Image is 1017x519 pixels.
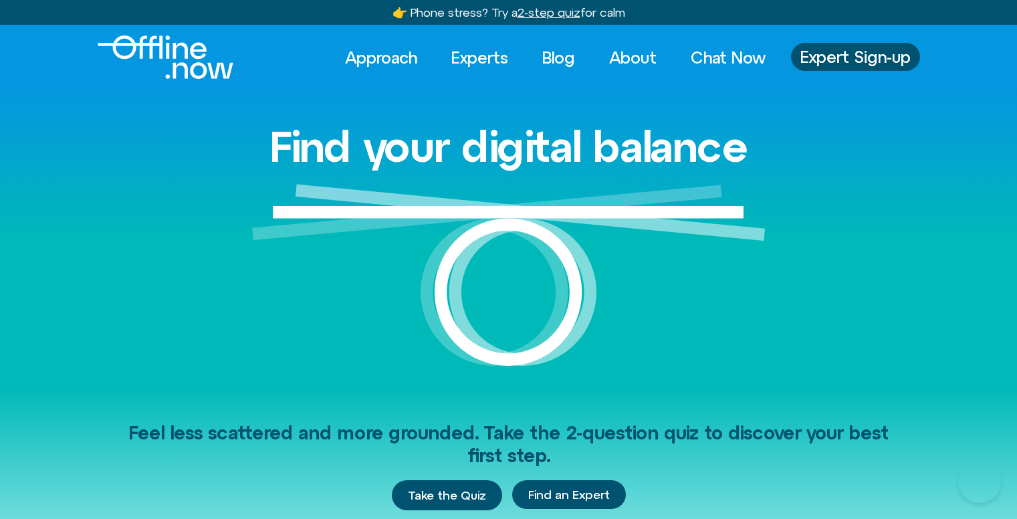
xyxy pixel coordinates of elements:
[512,480,626,510] a: Find an Expert
[333,43,778,72] nav: Menu
[791,43,920,71] a: Expert Sign-up
[528,488,610,502] span: Find an Expert
[98,35,211,79] div: Logo
[252,184,766,388] img: Graphic of a white circle with a white line balancing on top to represent balance.
[333,43,429,72] a: Approach
[439,43,520,72] a: Experts
[958,460,1001,503] iframe: Botpress
[269,123,748,170] h1: Find your digital balance
[408,488,486,503] span: Take the Quiz
[392,5,625,19] a: 👉 Phone stress? Try a2-step quizfor calm
[98,35,233,79] img: Offline.Now logo in white. Text of the words offline.now with a line going through the "O"
[530,43,587,72] a: Blog
[512,480,626,511] div: Find an Expert
[392,480,502,511] a: Take the Quiz
[800,48,911,66] span: Expert Sign-up
[597,43,669,72] a: About
[128,422,889,466] span: Feel less scattered and more grounded. Take the 2-question quiz to discover your best first step.
[518,5,580,19] u: 2-step quiz
[679,43,778,72] a: Chat Now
